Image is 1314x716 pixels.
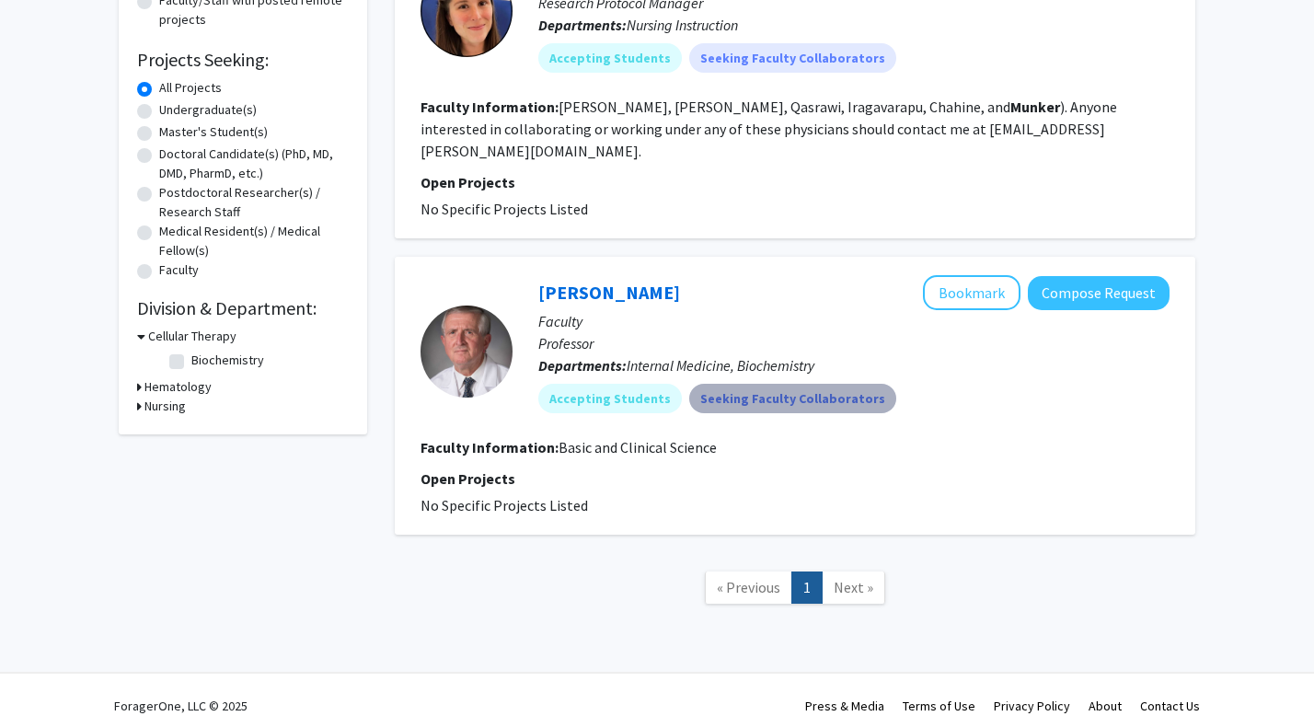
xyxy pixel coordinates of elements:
[137,297,349,319] h2: Division & Department:
[559,438,717,456] fg-read-more: Basic and Clinical Science
[421,468,1170,490] p: Open Projects
[627,16,738,34] span: Nursing Instruction
[159,144,349,183] label: Doctoral Candidate(s) (PhD, MD, DMD, PharmD, etc.)
[1028,276,1170,310] button: Compose Request to Reinhold Munker
[538,332,1170,354] p: Professor
[538,43,682,73] mat-chip: Accepting Students
[159,222,349,260] label: Medical Resident(s) / Medical Fellow(s)
[1089,698,1122,714] a: About
[159,183,349,222] label: Postdoctoral Researcher(s) / Research Staff
[903,698,975,714] a: Terms of Use
[14,633,78,702] iframe: Chat
[395,553,1195,628] nav: Page navigation
[159,122,268,142] label: Master's Student(s)
[791,572,823,604] a: 1
[1140,698,1200,714] a: Contact Us
[159,78,222,98] label: All Projects
[421,171,1170,193] p: Open Projects
[421,200,588,218] span: No Specific Projects Listed
[421,438,559,456] b: Faculty Information:
[538,310,1170,332] p: Faculty
[538,384,682,413] mat-chip: Accepting Students
[148,327,236,346] h3: Cellular Therapy
[137,49,349,71] h2: Projects Seeking:
[822,572,885,604] a: Next Page
[144,397,186,416] h3: Nursing
[159,100,257,120] label: Undergraduate(s)
[689,43,896,73] mat-chip: Seeking Faculty Collaborators
[538,281,680,304] a: [PERSON_NAME]
[421,496,588,514] span: No Specific Projects Listed
[923,275,1020,310] button: Add Reinhold Munker to Bookmarks
[717,578,780,596] span: « Previous
[1010,98,1060,116] b: Munker
[627,356,814,375] span: Internal Medicine, Biochemistry
[159,260,199,280] label: Faculty
[421,98,559,116] b: Faculty Information:
[538,16,627,34] b: Departments:
[805,698,884,714] a: Press & Media
[994,698,1070,714] a: Privacy Policy
[421,98,1117,160] fg-read-more: [PERSON_NAME], [PERSON_NAME], Qasrawi, Iragavarapu, Chahine, and ). Anyone interested in collabor...
[191,351,264,370] label: Biochemistry
[538,356,627,375] b: Departments:
[689,384,896,413] mat-chip: Seeking Faculty Collaborators
[834,578,873,596] span: Next »
[144,377,212,397] h3: Hematology
[705,572,792,604] a: Previous Page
